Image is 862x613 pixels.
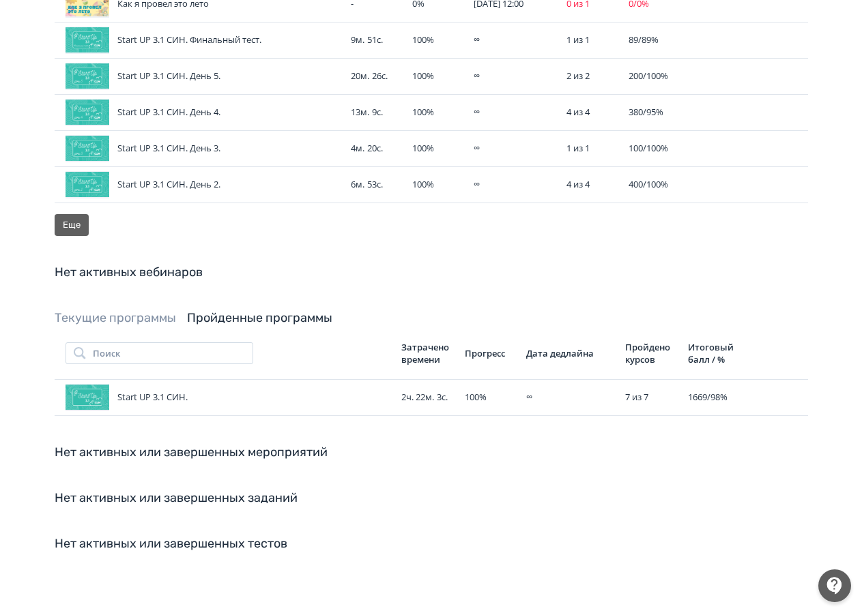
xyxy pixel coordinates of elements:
div: ∞ [474,142,556,155]
button: Еще [55,214,89,236]
div: Start UP 3.1 СИН. Финальный тест. [66,27,341,54]
span: 1 из 1 [566,142,590,154]
span: 100 % [412,70,434,82]
span: 51с. [367,33,383,46]
div: Нет активных или завершенных тестов [55,535,808,553]
span: 20м. [351,70,369,82]
div: ∞ [474,106,556,119]
div: Нет активных или завершенных заданий [55,489,808,507]
div: ∞ [474,70,556,83]
span: 100 / 100 % [629,142,668,154]
span: 4 из 4 [566,178,590,190]
span: 1669 / 98 % [688,391,728,403]
span: 100 % [412,142,434,154]
span: 4м. [351,142,364,154]
div: ∞ [526,391,614,404]
span: 6м. [351,178,364,190]
div: Start UP 3.1 СИН. День 3. [66,135,341,162]
a: Текущие программы [55,310,176,325]
span: 2 из 2 [566,70,590,82]
div: Пройдено курсов [625,341,677,365]
span: 13м. [351,106,369,118]
div: Затрачено времени [401,341,454,365]
div: Start UP 3.1 СИН. День 4. [66,99,341,126]
span: 3с. [437,391,448,403]
span: 100 % [465,391,487,403]
span: 9м. [351,33,364,46]
div: Нет активных или завершенных мероприятий [55,443,808,462]
span: 100 % [412,33,434,46]
span: 200 / 100 % [629,70,668,82]
div: Start UP 3.1 СИН. [66,384,390,411]
span: 89 / 89 % [629,33,659,46]
div: Дата дедлайна [526,347,614,359]
span: 2ч. [401,391,414,403]
span: 26с. [372,70,388,82]
div: Итоговый балл / % [688,341,741,365]
span: 1 из 1 [566,33,590,46]
div: Прогресс [465,347,515,359]
span: 100 % [412,178,434,190]
div: ∞ [474,178,556,192]
span: 53с. [367,178,383,190]
span: 9с. [372,106,383,118]
div: ∞ [474,33,556,47]
span: 22м. [416,391,434,403]
div: Нет активных вебинаров [55,263,808,282]
span: 20с. [367,142,383,154]
span: 4 из 4 [566,106,590,118]
span: 380 / 95 % [629,106,663,118]
div: Start UP 3.1 СИН. День 5. [66,63,341,90]
span: 400 / 100 % [629,178,668,190]
span: 7 из 7 [625,391,648,403]
div: Start UP 3.1 СИН. День 2. [66,171,341,198]
span: 100 % [412,106,434,118]
a: Пройденные программы [187,310,332,325]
